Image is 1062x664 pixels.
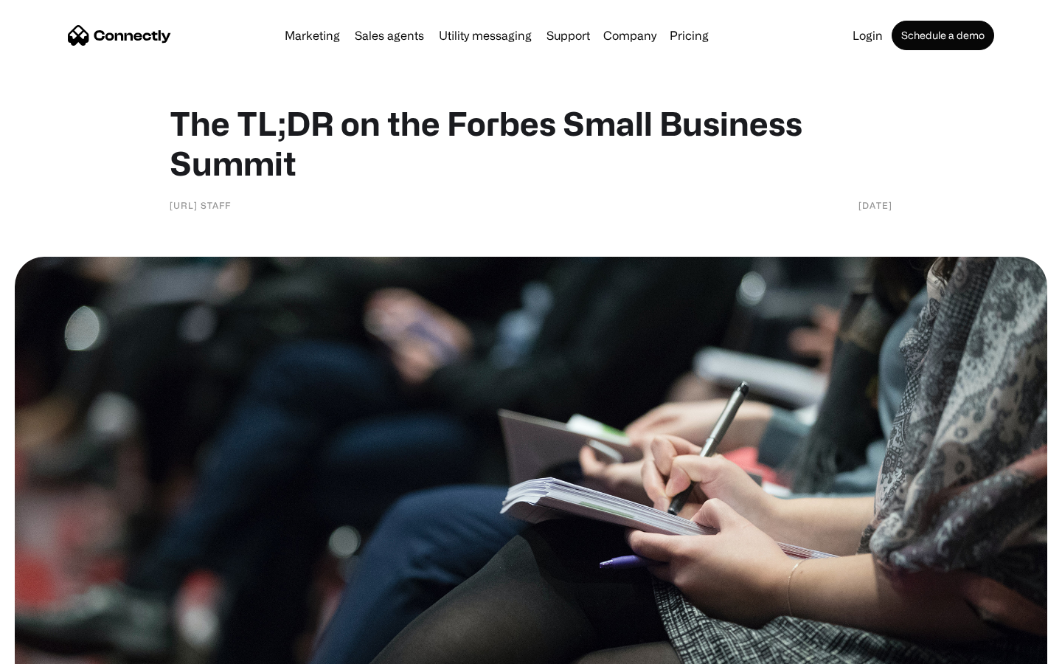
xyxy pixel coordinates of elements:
[170,103,892,183] h1: The TL;DR on the Forbes Small Business Summit
[15,638,88,659] aside: Language selected: English
[599,25,661,46] div: Company
[541,30,596,41] a: Support
[279,30,346,41] a: Marketing
[68,24,171,46] a: home
[29,638,88,659] ul: Language list
[892,21,994,50] a: Schedule a demo
[349,30,430,41] a: Sales agents
[603,25,656,46] div: Company
[858,198,892,212] div: [DATE]
[847,30,889,41] a: Login
[433,30,538,41] a: Utility messaging
[664,30,715,41] a: Pricing
[170,198,231,212] div: [URL] Staff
